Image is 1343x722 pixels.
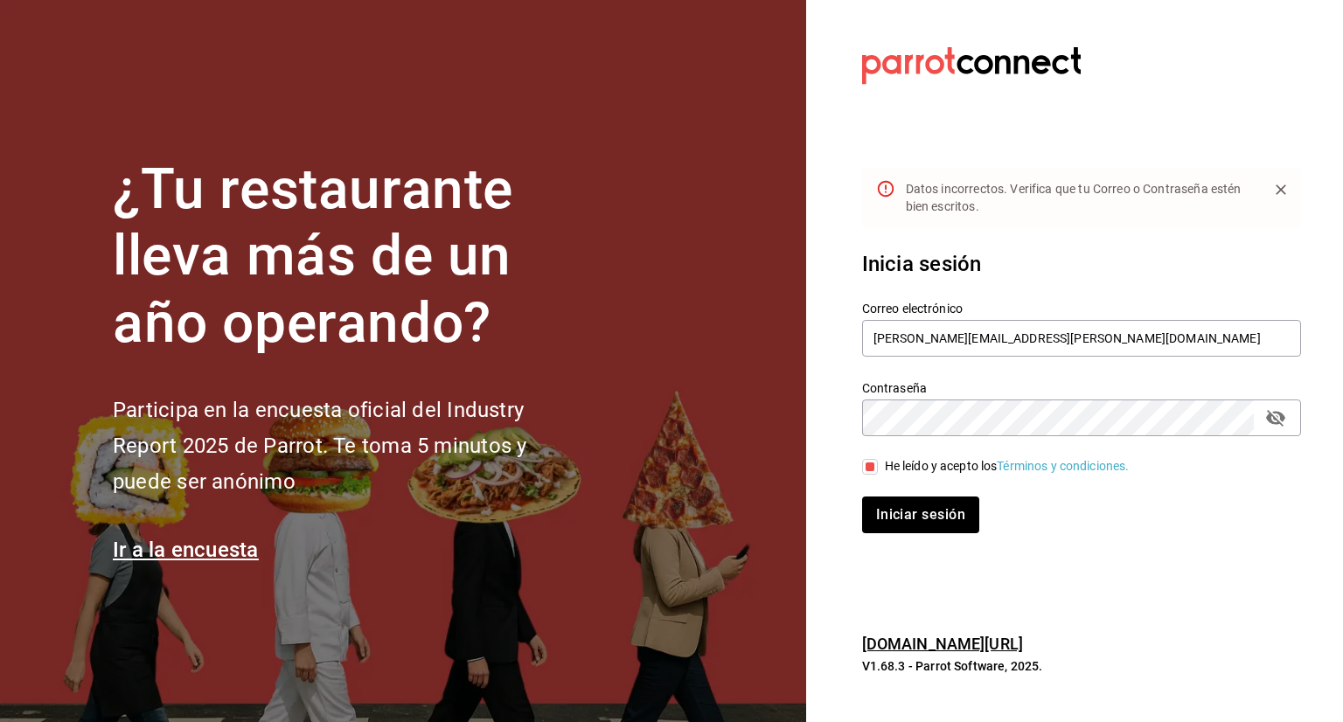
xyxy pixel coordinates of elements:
input: Ingresa tu correo electrónico [862,320,1301,357]
label: Contraseña [862,381,1301,393]
button: passwordField [1261,403,1291,433]
button: Close [1268,177,1294,203]
p: V1.68.3 - Parrot Software, 2025. [862,657,1301,675]
h1: ¿Tu restaurante lleva más de un año operando? [113,156,585,358]
a: Ir a la encuesta [113,538,259,562]
a: [DOMAIN_NAME][URL] [862,635,1023,653]
h3: Inicia sesión [862,248,1301,280]
div: Datos incorrectos. Verifica que tu Correo o Contraseña estén bien escritos. [906,173,1254,222]
div: He leído y acepto los [885,457,1130,476]
label: Correo electrónico [862,302,1301,314]
a: Términos y condiciones. [997,459,1129,473]
button: Iniciar sesión [862,496,979,533]
h2: Participa en la encuesta oficial del Industry Report 2025 de Parrot. Te toma 5 minutos y puede se... [113,392,585,499]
